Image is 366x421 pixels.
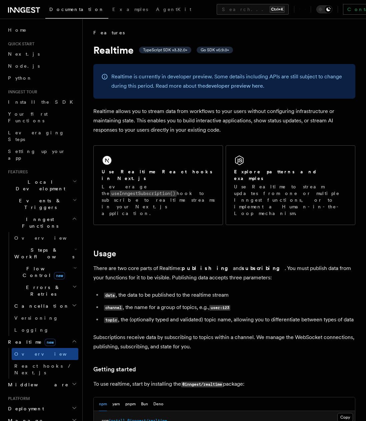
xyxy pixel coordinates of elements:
div: Inngest Functions [5,232,78,336]
span: Overview [14,351,83,357]
a: developer preview here [205,83,263,89]
a: Node.js [5,60,78,72]
code: channel [104,305,123,311]
span: Events & Triggers [5,197,73,211]
button: Realtimenew [5,336,78,348]
span: Cancellation [12,303,69,309]
p: There are two core parts of Realtime: and . You must publish data from your functions for it to b... [93,264,355,282]
a: Home [5,24,78,36]
a: Use Realtime React hooks in Next.jsLeverage theuseInngestSubscription()hook to subscribe to realt... [93,145,223,225]
h2: Explore patterns and examples [234,168,347,182]
a: Next.js [5,48,78,60]
a: Overview [12,348,78,360]
button: Local Development [5,176,78,195]
span: Examples [112,7,148,12]
strong: publishing [182,265,233,271]
a: AgentKit [152,2,195,18]
button: Middleware [5,379,78,391]
code: @inngest/realtime [181,382,223,387]
button: Search...Ctrl+K [217,4,289,15]
span: Install the SDK [8,99,77,105]
p: Subscriptions receive data by subscribing to topics within a channel. We manage the WebSocket con... [93,333,355,351]
strong: subscribing [242,265,285,271]
span: Features [5,169,28,175]
button: Cancellation [12,300,78,312]
a: Python [5,72,78,84]
span: Leveraging Steps [8,130,64,142]
li: , the name for a group of topics, e.g., [102,303,355,312]
span: Node.js [8,63,40,69]
span: Inngest Functions [5,216,72,229]
span: Features [93,29,125,36]
p: Leverage the hook to subscribe to realtime streams in your Next.js application. [102,183,215,217]
button: Events & Triggers [5,195,78,213]
button: Toggle dark mode [316,5,332,13]
code: user:123 [209,305,230,311]
span: Flow Control [12,265,73,279]
span: Local Development [5,179,73,192]
a: Examples [108,2,152,18]
code: data [104,293,116,298]
button: Bun [141,397,148,411]
span: Documentation [49,7,104,12]
span: Overview [14,235,83,241]
a: Explore patterns and examplesUse Realtime to stream updates from one or multiple Inngest function... [226,145,355,225]
span: Go SDK v0.9.0+ [201,47,229,53]
code: useInngestSubscription() [110,190,177,197]
span: Middleware [5,381,69,388]
a: Getting started [93,365,136,374]
li: , the data to be published to the realtime stream [102,290,355,300]
h2: Use Realtime React hooks in Next.js [102,168,215,182]
a: Overview [12,232,78,244]
span: Versioning [14,315,58,321]
a: Documentation [45,2,108,19]
span: Inngest tour [5,89,37,95]
a: Setting up your app [5,145,78,164]
span: React hooks / Next.js [14,363,73,375]
span: Realtime [5,339,56,345]
p: Use Realtime to stream updates from one or multiple Inngest functions, or to implement a Human-in... [234,183,347,217]
button: Steps & Workflows [12,244,78,263]
span: AgentKit [156,7,191,12]
span: TypeScript SDK v3.32.0+ [143,47,187,53]
a: Usage [93,249,116,258]
div: Realtimenew [5,348,78,379]
a: Logging [12,324,78,336]
button: npm [99,397,107,411]
p: To use realtime, start by installing the package: [93,379,355,389]
span: Setting up your app [8,149,65,161]
span: Logging [14,327,49,333]
span: Platform [5,396,30,401]
a: Versioning [12,312,78,324]
button: Errors & Retries [12,281,78,300]
span: Python [8,75,32,81]
a: React hooks / Next.js [12,360,78,379]
button: yarn [112,397,120,411]
a: Install the SDK [5,96,78,108]
a: Leveraging Steps [5,127,78,145]
p: Realtime is currently in developer preview. Some details including APIs are still subject to chan... [111,72,347,91]
h1: Realtime [93,44,355,56]
code: topic [104,317,118,323]
span: Quick start [5,41,34,47]
button: pnpm [125,397,136,411]
span: new [54,272,65,279]
button: Deployment [5,403,78,415]
p: Realtime allows you to stream data from workflows to your users without configuring infrastructur... [93,107,355,135]
li: , the (optionally typed and validated) topic name, allowing you to differentiate between types of... [102,315,355,325]
span: Errors & Retries [12,284,72,297]
button: Inngest Functions [5,213,78,232]
button: Deno [153,397,163,411]
kbd: Ctrl+K [270,6,285,13]
span: Next.js [8,51,40,57]
span: Deployment [5,405,44,412]
span: Home [8,27,27,33]
a: Your first Functions [5,108,78,127]
span: Steps & Workflows [12,247,74,260]
span: Your first Functions [8,111,48,123]
button: Flow Controlnew [12,263,78,281]
span: new [45,339,56,346]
